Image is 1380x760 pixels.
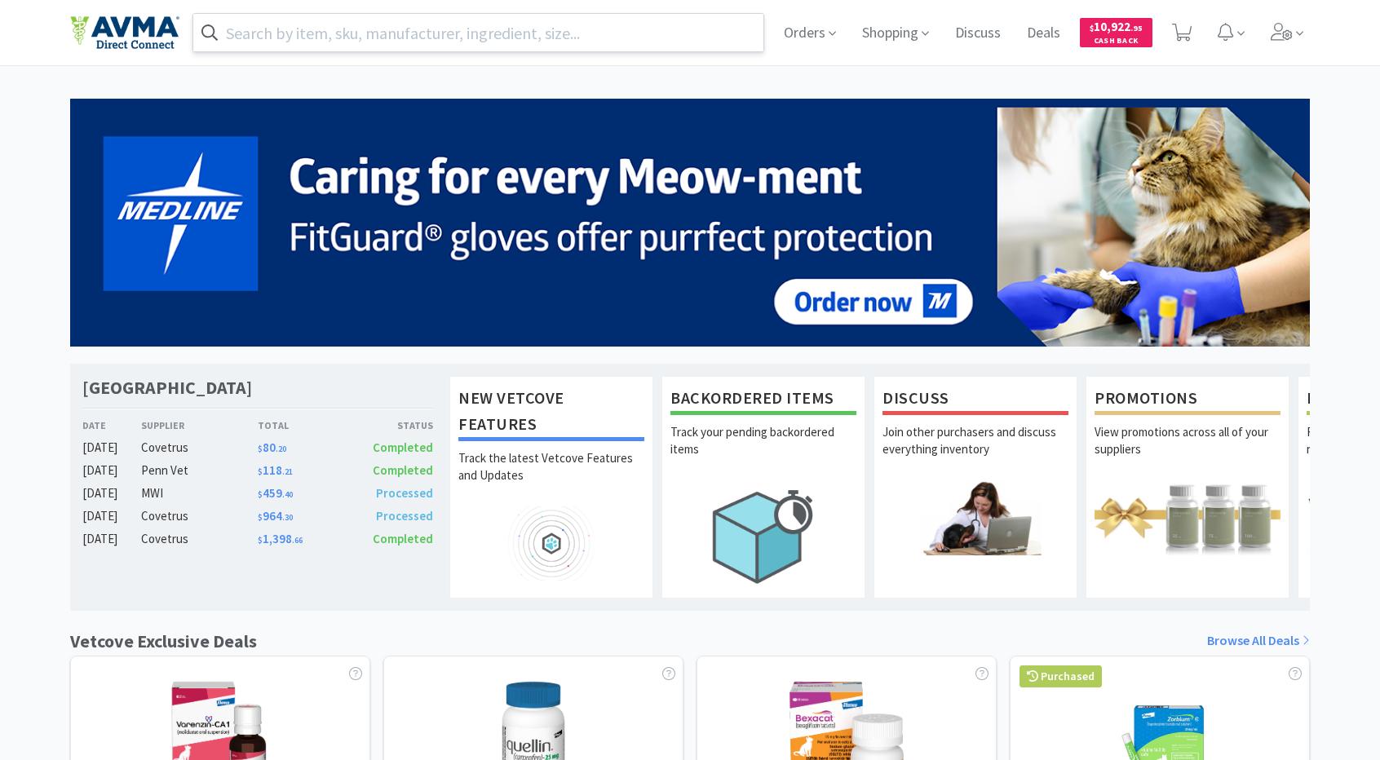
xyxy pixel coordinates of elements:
[670,423,856,480] p: Track your pending backordered items
[141,529,258,549] div: Covetrus
[1095,480,1280,555] img: hero_promotions.png
[258,489,263,500] span: $
[949,26,1007,41] a: Discuss
[258,535,263,546] span: $
[282,512,293,523] span: . 30
[141,461,258,480] div: Penn Vet
[82,461,141,480] div: [DATE]
[82,438,141,457] div: [DATE]
[874,376,1077,598] a: DiscussJoin other purchasers and discuss everything inventory
[449,376,653,598] a: New Vetcove FeaturesTrack the latest Vetcove Features and Updates
[373,531,433,546] span: Completed
[82,506,141,526] div: [DATE]
[882,480,1068,555] img: hero_discuss.png
[376,508,433,524] span: Processed
[70,15,179,50] img: e4e33dab9f054f5782a47901c742baa9_102.png
[1086,376,1289,598] a: PromotionsView promotions across all of your suppliers
[458,506,644,581] img: hero_feature_roadmap.png
[882,385,1068,415] h1: Discuss
[258,512,263,523] span: $
[258,418,346,433] div: Total
[141,438,258,457] div: Covetrus
[82,438,433,457] a: [DATE]Covetrus$80.20Completed
[1095,423,1280,480] p: View promotions across all of your suppliers
[70,99,1310,347] img: 5b85490d2c9a43ef9873369d65f5cc4c_481.png
[1095,385,1280,415] h1: Promotions
[282,489,293,500] span: . 40
[193,14,763,51] input: Search by item, sku, manufacturer, ingredient, size...
[882,423,1068,480] p: Join other purchasers and discuss everything inventory
[458,449,644,506] p: Track the latest Vetcove Features and Updates
[82,484,433,503] a: [DATE]MWI$459.40Processed
[373,462,433,478] span: Completed
[82,376,252,400] h1: [GEOGRAPHIC_DATA]
[82,484,141,503] div: [DATE]
[1020,26,1067,41] a: Deals
[670,480,856,592] img: hero_backorders.png
[1090,19,1143,34] span: 10,922
[373,440,433,455] span: Completed
[82,461,433,480] a: [DATE]Penn Vet$118.21Completed
[282,466,293,477] span: . 21
[258,462,293,478] span: 118
[258,485,293,501] span: 459
[345,418,433,433] div: Status
[141,418,258,433] div: Supplier
[1080,11,1152,55] a: $10,922.95Cash Back
[82,529,141,549] div: [DATE]
[1130,23,1143,33] span: . 95
[258,466,263,477] span: $
[670,385,856,415] h1: Backordered Items
[70,627,257,656] h1: Vetcove Exclusive Deals
[141,484,258,503] div: MWI
[1090,23,1094,33] span: $
[258,531,303,546] span: 1,398
[1207,630,1310,652] a: Browse All Deals
[376,485,433,501] span: Processed
[82,506,433,526] a: [DATE]Covetrus$964.30Processed
[1090,37,1143,47] span: Cash Back
[141,506,258,526] div: Covetrus
[258,508,293,524] span: 964
[82,529,433,549] a: [DATE]Covetrus$1,398.66Completed
[661,376,865,598] a: Backordered ItemsTrack your pending backordered items
[292,535,303,546] span: . 66
[258,440,286,455] span: 80
[258,444,263,454] span: $
[458,385,644,441] h1: New Vetcove Features
[276,444,286,454] span: . 20
[82,418,141,433] div: Date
